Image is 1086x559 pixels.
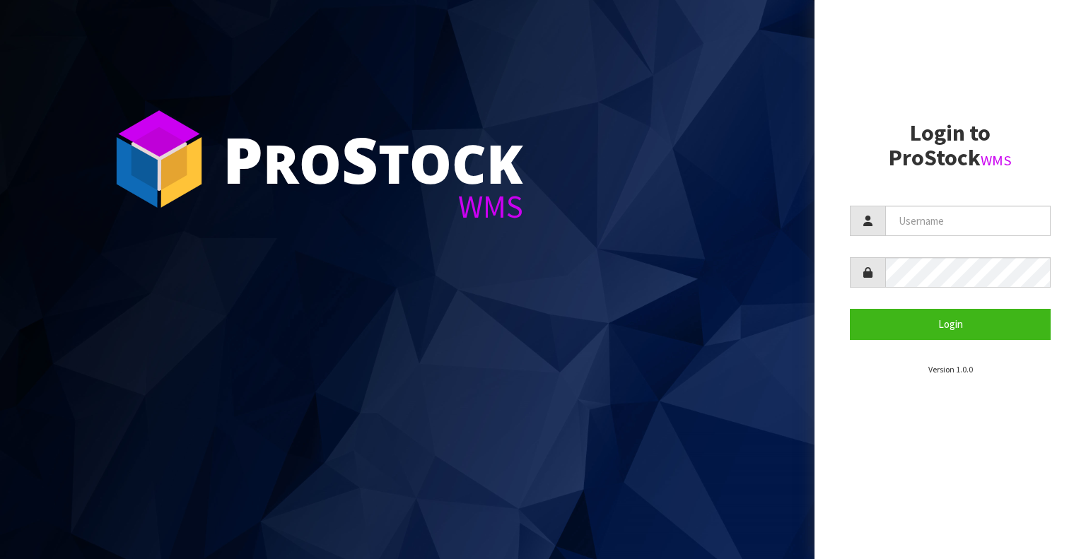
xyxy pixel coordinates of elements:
[885,206,1051,236] input: Username
[223,127,523,191] div: ro tock
[850,121,1051,170] h2: Login to ProStock
[341,116,378,202] span: S
[850,309,1051,339] button: Login
[981,151,1012,170] small: WMS
[223,191,523,223] div: WMS
[223,116,263,202] span: P
[928,364,973,375] small: Version 1.0.0
[106,106,212,212] img: ProStock Cube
